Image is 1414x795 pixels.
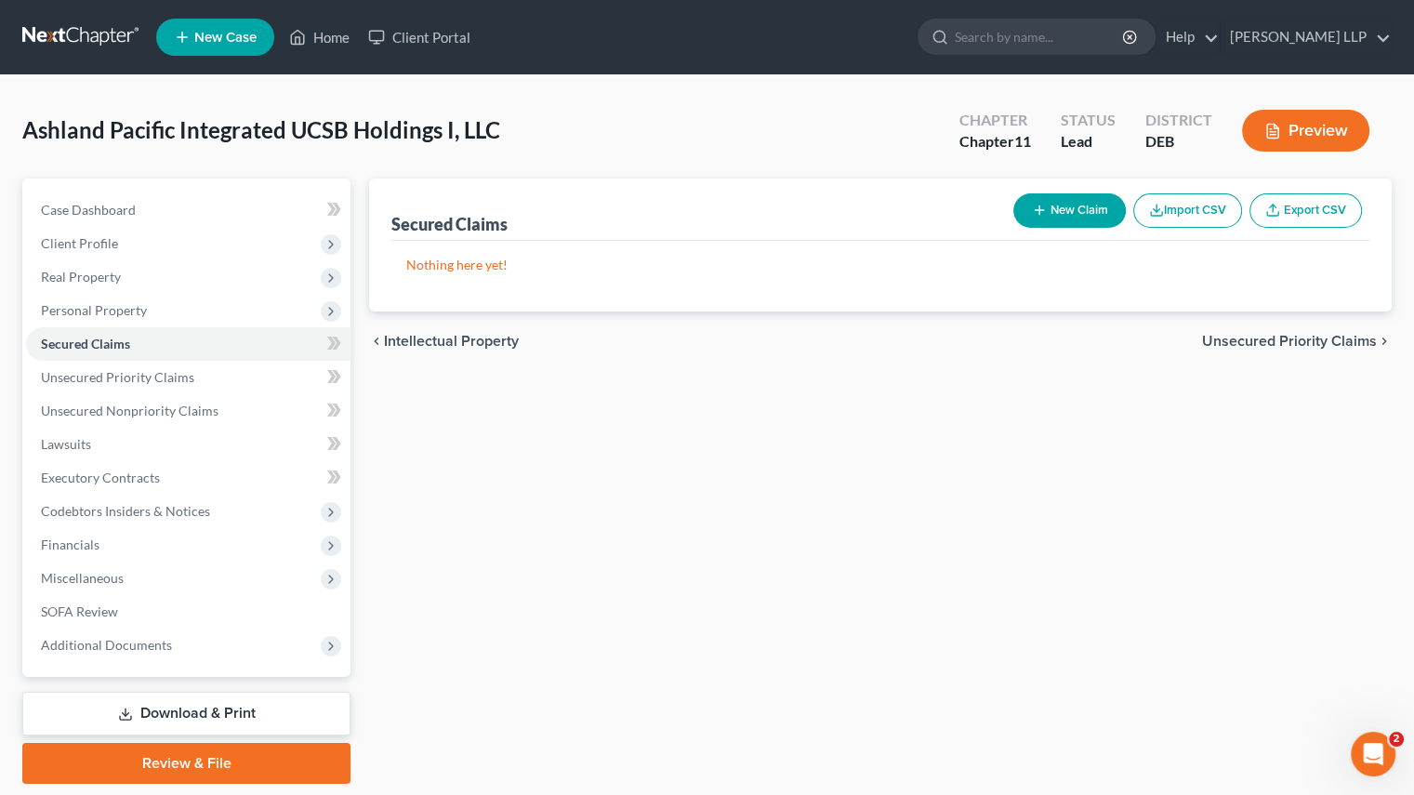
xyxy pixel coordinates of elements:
[959,131,1031,152] div: Chapter
[391,213,508,235] div: Secured Claims
[41,470,160,485] span: Executory Contracts
[41,603,118,619] span: SOFA Review
[1202,334,1392,349] button: Unsecured Priority Claims chevron_right
[359,20,480,54] a: Client Portal
[1221,20,1391,54] a: [PERSON_NAME] LLP
[369,334,384,349] i: chevron_left
[26,394,350,428] a: Unsecured Nonpriority Claims
[41,202,136,218] span: Case Dashboard
[1242,110,1369,152] button: Preview
[41,570,124,586] span: Miscellaneous
[1145,131,1212,152] div: DEB
[41,369,194,385] span: Unsecured Priority Claims
[406,256,1355,274] p: Nothing here yet!
[41,503,210,519] span: Codebtors Insiders & Notices
[1061,131,1116,152] div: Lead
[1351,732,1395,776] iframe: Intercom live chat
[194,31,257,45] span: New Case
[1249,193,1362,228] a: Export CSV
[26,327,350,361] a: Secured Claims
[22,743,350,784] a: Review & File
[41,637,172,653] span: Additional Documents
[280,20,359,54] a: Home
[41,336,130,351] span: Secured Claims
[1061,110,1116,131] div: Status
[1014,132,1031,150] span: 11
[384,334,519,349] span: Intellectual Property
[1156,20,1219,54] a: Help
[26,461,350,495] a: Executory Contracts
[41,302,147,318] span: Personal Property
[369,334,519,349] button: chevron_left Intellectual Property
[22,116,500,143] span: Ashland Pacific Integrated UCSB Holdings I, LLC
[26,428,350,461] a: Lawsuits
[1389,732,1404,747] span: 2
[1145,110,1212,131] div: District
[41,537,99,552] span: Financials
[26,595,350,629] a: SOFA Review
[1202,334,1377,349] span: Unsecured Priority Claims
[26,193,350,227] a: Case Dashboard
[1013,193,1126,228] button: New Claim
[26,361,350,394] a: Unsecured Priority Claims
[955,20,1125,54] input: Search by name...
[1133,193,1242,228] button: Import CSV
[1377,334,1392,349] i: chevron_right
[41,436,91,452] span: Lawsuits
[41,269,121,285] span: Real Property
[41,235,118,251] span: Client Profile
[41,403,218,418] span: Unsecured Nonpriority Claims
[22,692,350,735] a: Download & Print
[959,110,1031,131] div: Chapter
